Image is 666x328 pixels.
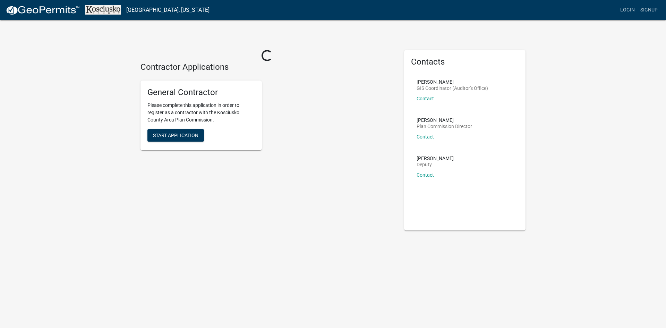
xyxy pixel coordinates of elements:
a: Login [617,3,638,17]
span: Start Application [153,132,198,138]
a: [GEOGRAPHIC_DATA], [US_STATE] [126,4,210,16]
a: Contact [417,134,434,140]
p: [PERSON_NAME] [417,79,488,84]
h5: General Contractor [147,87,255,98]
p: [PERSON_NAME] [417,118,472,123]
p: [PERSON_NAME] [417,156,454,161]
a: Contact [417,172,434,178]
button: Start Application [147,129,204,142]
wm-workflow-list-section: Contractor Applications [140,62,394,156]
p: Plan Commission Director [417,124,472,129]
a: Contact [417,96,434,101]
a: Signup [638,3,660,17]
p: Deputy [417,162,454,167]
img: Kosciusko County, Indiana [85,5,121,15]
p: GIS Coordinator (Auditor's Office) [417,86,488,91]
p: Please complete this application in order to register as a contractor with the Kosciusko County A... [147,102,255,124]
h5: Contacts [411,57,519,67]
h4: Contractor Applications [140,62,394,72]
